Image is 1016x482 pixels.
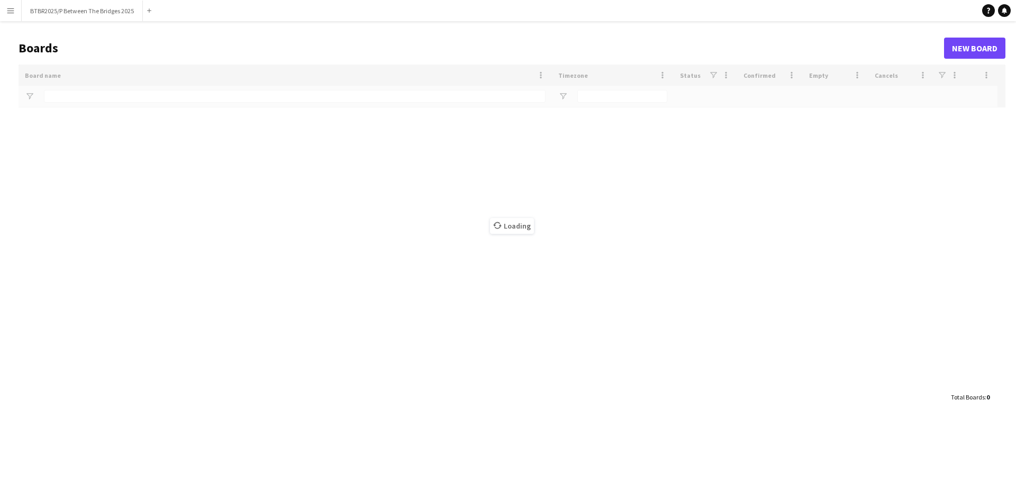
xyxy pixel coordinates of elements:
[19,40,944,56] h1: Boards
[951,393,985,401] span: Total Boards
[951,387,990,407] div: :
[944,38,1005,59] a: New Board
[986,393,990,401] span: 0
[22,1,143,21] button: BTBR2025/P Between The Bridges 2025
[490,218,534,234] span: Loading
